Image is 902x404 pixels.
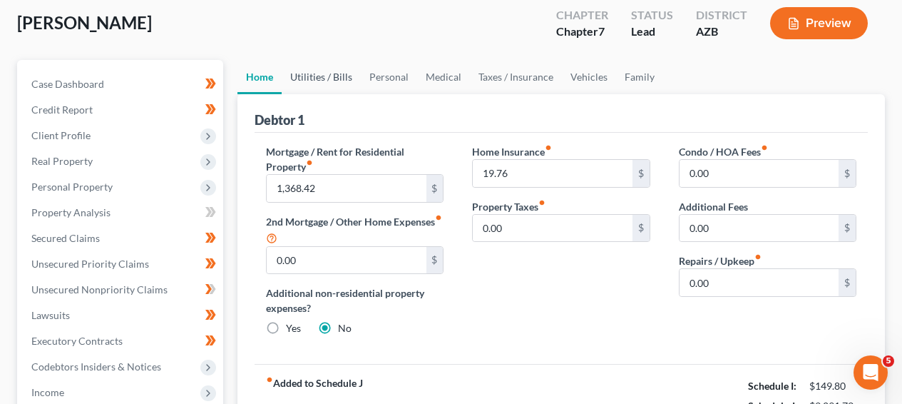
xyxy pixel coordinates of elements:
[20,71,223,97] a: Case Dashboard
[631,7,673,24] div: Status
[472,144,552,159] label: Home Insurance
[616,60,663,94] a: Family
[31,309,70,321] span: Lawsuits
[632,160,650,187] div: $
[696,24,747,40] div: AZB
[470,60,562,94] a: Taxes / Insurance
[680,215,839,242] input: --
[679,199,748,214] label: Additional Fees
[267,175,426,202] input: --
[20,303,223,328] a: Lawsuits
[20,200,223,226] a: Property Analysis
[255,111,304,128] div: Debtor 1
[545,144,552,151] i: fiber_manual_record
[680,160,839,187] input: --
[556,24,608,40] div: Chapter
[237,60,282,94] a: Home
[361,60,417,94] a: Personal
[20,226,223,251] a: Secured Claims
[266,376,273,383] i: fiber_manual_record
[473,215,632,242] input: --
[696,7,747,24] div: District
[679,253,762,268] label: Repairs / Upkeep
[31,181,113,193] span: Personal Property
[839,215,856,242] div: $
[472,199,545,214] label: Property Taxes
[20,251,223,277] a: Unsecured Priority Claims
[435,214,442,221] i: fiber_manual_record
[20,328,223,354] a: Executory Contracts
[562,60,616,94] a: Vehicles
[31,360,161,373] span: Codebtors Insiders & Notices
[680,269,839,296] input: --
[417,60,470,94] a: Medical
[31,335,123,347] span: Executory Contracts
[306,159,313,166] i: fiber_manual_record
[31,155,93,167] span: Real Property
[31,103,93,116] span: Credit Report
[31,232,100,244] span: Secured Claims
[770,7,868,39] button: Preview
[20,97,223,123] a: Credit Report
[761,144,768,151] i: fiber_manual_record
[631,24,673,40] div: Lead
[31,78,104,90] span: Case Dashboard
[31,206,111,218] span: Property Analysis
[267,247,426,274] input: --
[282,60,361,94] a: Utilities / Bills
[338,321,352,335] label: No
[31,129,91,141] span: Client Profile
[473,160,632,187] input: --
[854,355,888,390] iframe: Intercom live chat
[598,24,605,38] span: 7
[754,253,762,261] i: fiber_manual_record
[809,379,856,393] div: $149.80
[679,144,768,159] label: Condo / HOA Fees
[632,215,650,242] div: $
[266,286,444,315] label: Additional non-residential property expenses?
[883,355,894,367] span: 5
[266,144,444,174] label: Mortgage / Rent for Residential Property
[556,7,608,24] div: Chapter
[426,175,444,202] div: $
[31,386,64,398] span: Income
[286,321,301,335] label: Yes
[839,160,856,187] div: $
[17,12,152,33] span: [PERSON_NAME]
[31,258,149,270] span: Unsecured Priority Claims
[426,247,444,274] div: $
[839,269,856,296] div: $
[31,283,168,296] span: Unsecured Nonpriority Claims
[748,380,796,392] strong: Schedule I:
[266,214,444,246] label: 2nd Mortgage / Other Home Expenses
[538,199,545,206] i: fiber_manual_record
[20,277,223,303] a: Unsecured Nonpriority Claims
